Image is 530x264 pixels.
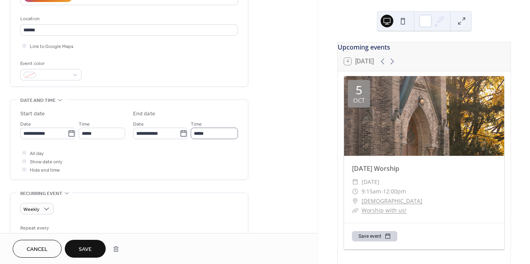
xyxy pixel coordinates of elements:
[20,15,236,23] div: Location
[79,245,92,254] span: Save
[362,177,379,187] span: [DATE]
[352,177,358,187] div: ​
[20,120,31,128] span: Date
[362,207,406,214] a: Worship with us!
[352,231,397,241] button: Save event
[20,189,62,198] span: Recurring event
[352,164,399,173] a: [DATE] Worship
[352,187,358,196] div: ​
[352,196,358,206] div: ​
[20,96,56,105] span: Date and time
[79,120,90,128] span: Time
[27,245,48,254] span: Cancel
[20,59,80,68] div: Event color
[133,120,144,128] span: Date
[23,205,39,214] span: Weekly
[20,110,45,118] div: Start date
[353,98,365,103] div: Oct
[13,240,62,258] button: Cancel
[133,110,155,118] div: End date
[362,187,381,196] span: 9:15am
[381,187,383,196] span: -
[356,84,362,96] div: 5
[65,240,106,258] button: Save
[30,166,60,174] span: Hide end time
[383,187,406,196] span: 12:00pm
[30,149,44,158] span: All day
[30,42,74,51] span: Link to Google Maps
[191,120,202,128] span: Time
[30,158,62,166] span: Show date only
[352,206,358,215] div: ​
[20,224,74,232] div: Repeat every
[362,196,422,206] a: [DEMOGRAPHIC_DATA]
[338,42,511,52] div: Upcoming events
